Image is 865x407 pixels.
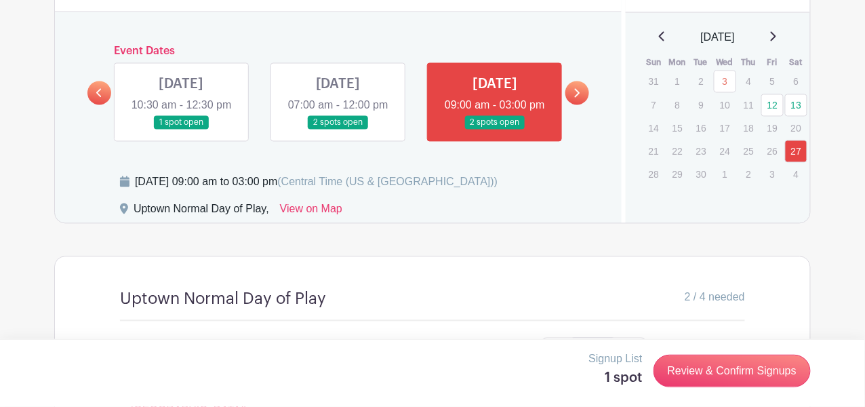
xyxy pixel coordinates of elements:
p: 24 [714,141,736,162]
p: Signup List [589,351,643,367]
p: 8 [666,95,689,116]
p: 21 [643,141,665,162]
p: 18 [738,118,760,139]
p: 6 [785,71,807,92]
p: 20 [785,118,807,139]
a: 3 [714,71,736,93]
a: View on Map [280,201,342,223]
span: (Central Time (US & [GEOGRAPHIC_DATA])) [277,176,498,188]
p: 22 [666,141,689,162]
th: Thu [737,56,761,70]
span: 2 / 4 needed [685,290,745,306]
p: 28 [643,164,665,185]
th: Sat [784,56,808,70]
p: 23 [690,141,712,162]
a: 13 [785,94,807,117]
p: 4 [738,71,760,92]
p: 11 [738,95,760,116]
div: Uptown Normal Day of Play, [134,201,269,223]
th: Wed [713,56,737,70]
p: 31 [643,71,665,92]
p: 9 [690,95,712,116]
p: 17 [714,118,736,139]
p: 29 [666,164,689,185]
span: [DATE] [701,29,735,45]
a: - [542,338,573,370]
p: 30 [690,164,712,185]
p: 1 [714,164,736,185]
p: 1 [666,71,689,92]
p: 25 [738,141,760,162]
p: 19 [761,118,784,139]
a: 27 [785,140,807,163]
h5: 1 spot [589,370,643,386]
p: 3 [761,164,784,185]
a: 12 [761,94,784,117]
p: 15 [666,118,689,139]
p: 2 [690,71,712,92]
p: 26 [761,141,784,162]
div: [DATE] 09:00 am to 03:00 pm [135,174,498,191]
a: + [613,338,647,370]
th: Fri [761,56,784,70]
th: Tue [689,56,713,70]
th: Mon [666,56,689,70]
h6: Event Dates [111,45,565,58]
h4: Uptown Normal Day of Play [120,290,326,309]
p: 2 [738,164,760,185]
th: Sun [642,56,666,70]
p: 5 [761,71,784,92]
p: 16 [690,118,712,139]
a: Review & Confirm Signups [653,355,811,387]
p: 10 [714,95,736,116]
p: 4 [785,164,807,185]
p: 7 [643,95,665,116]
p: 14 [643,118,665,139]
